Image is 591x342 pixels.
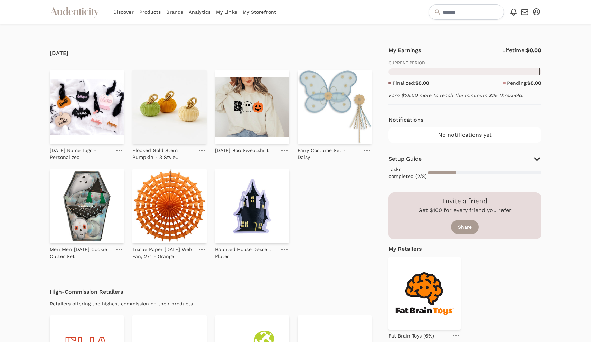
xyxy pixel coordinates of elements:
[388,155,422,163] h4: Setup Guide
[388,155,541,181] button: Setup Guide Tasks completed (2/8)
[132,246,194,260] p: Tissue Paper [DATE] Web Fan, 27" - Orange
[132,169,207,243] img: Tissue Paper Halloween Web Fan, 27" - Orange
[50,70,124,144] img: Halloween Name Tags - Personalized
[215,144,269,154] a: [DATE] Boo Sweatshirt
[388,166,428,180] span: Tasks completed (2/8)
[388,46,421,55] h4: My Earnings
[132,147,194,161] p: Flocked Gold Stem Pumpkin - 3 Style Options
[388,332,434,339] p: Fat Brain Toys (6%)
[215,246,277,260] p: Haunted House Dessert Plates
[502,46,541,55] p: Lifetime:
[50,243,112,260] a: Meri Meri [DATE] Cookie Cutter Set
[215,70,289,144] img: Halloween Boo Sweatshirt
[50,300,372,307] div: Retailers offering the highest commission on their products
[215,243,277,260] a: Haunted House Dessert Plates
[298,144,359,161] a: Fairy Costume Set - Daisy
[388,116,423,124] h4: Notifications
[507,79,541,86] p: Pending:
[215,169,289,243] img: Haunted House Dessert Plates
[527,80,541,86] strong: $0.00
[298,70,372,144] img: Fairy Costume Set - Daisy
[415,80,429,86] strong: $0.00
[393,79,429,86] p: Finalized:
[388,245,541,253] h4: My Retailers
[388,92,541,99] p: Earn $25.00 more to reach the minimum $25 threshold.
[132,144,194,161] a: Flocked Gold Stem Pumpkin - 3 Style Options
[451,220,479,234] a: Share
[438,131,492,139] span: No notifications yet
[526,47,541,54] strong: $0.00
[388,257,461,330] img: 0f1e06e1f8465b8b932a99f04cc17420.w400.h400.jpg
[50,246,112,260] p: Meri Meri [DATE] Cookie Cutter Set
[50,288,372,296] h4: High-Commission Retailers
[298,147,359,161] p: Fairy Costume Set - Daisy
[388,60,541,66] p: CURRENT PERIOD
[132,70,207,144] img: Flocked Gold Stem Pumpkin - 3 Style Options
[132,243,194,260] a: Tissue Paper [DATE] Web Fan, 27" - Orange
[388,330,434,339] a: Fat Brain Toys (6%)
[50,144,112,161] a: [DATE] Name Tags - Personalized
[50,169,124,243] img: Meri Meri Halloween Cookie Cutter Set
[215,147,269,154] p: [DATE] Boo Sweatshirt
[50,147,112,161] p: [DATE] Name Tags - Personalized
[443,197,487,206] h3: Invite a friend
[50,49,372,57] h4: [DATE]
[418,206,512,215] p: Get $100 for every friend you refer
